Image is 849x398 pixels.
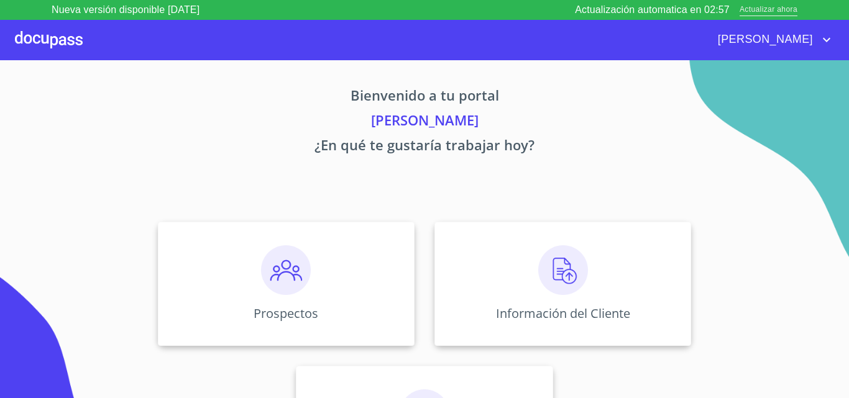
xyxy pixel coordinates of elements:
p: ¿En qué te gustaría trabajar hoy? [42,135,807,160]
button: account of current user [709,30,834,50]
img: carga.png [538,245,588,295]
p: Nueva versión disponible [DATE] [52,2,200,17]
img: prospectos.png [261,245,311,295]
p: Prospectos [254,305,318,322]
p: Información del Cliente [496,305,630,322]
p: Bienvenido a tu portal [42,85,807,110]
span: [PERSON_NAME] [709,30,819,50]
p: [PERSON_NAME] [42,110,807,135]
span: Actualizar ahora [740,4,797,17]
p: Actualización automatica en 02:57 [575,2,730,17]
